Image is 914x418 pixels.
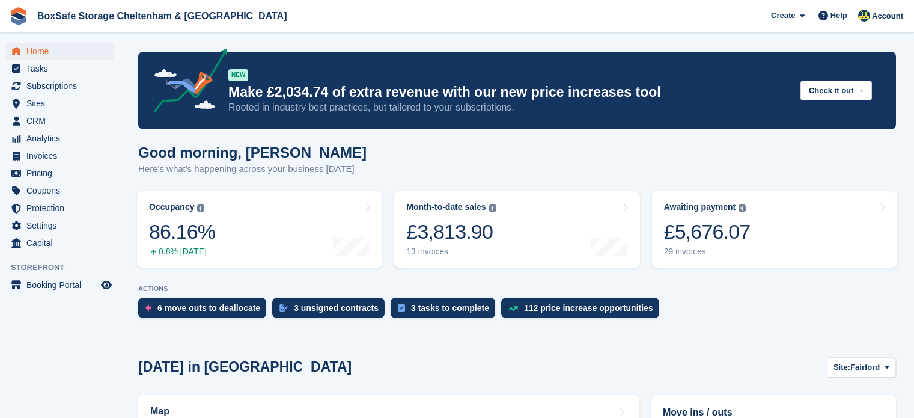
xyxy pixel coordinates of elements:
div: 112 price increase opportunities [524,303,653,313]
img: price_increase_opportunities-93ffe204e8149a01c8c9dc8f82e8f89637d9d84a8eef4429ea346261dce0b2c0.svg [508,306,518,311]
p: Rooted in industry best practices, but tailored to your subscriptions. [228,101,791,114]
div: £3,813.90 [406,220,496,244]
span: Coupons [26,182,99,199]
a: menu [6,165,114,182]
span: Home [26,43,99,60]
a: 6 move outs to deallocate [138,298,272,324]
span: Settings [26,217,99,234]
h2: Map [150,406,169,417]
div: 3 unsigned contracts [294,303,379,313]
a: menu [6,130,114,147]
a: Occupancy 86.16% 0.8% [DATE] [137,191,382,268]
span: Capital [26,235,99,251]
a: menu [6,78,114,94]
div: NEW [228,69,248,81]
span: Protection [26,200,99,217]
img: Kim Virabi [858,10,870,22]
a: menu [6,95,114,112]
img: move_outs_to_deallocate_icon-f764333ba52eb49d3ac5e1228854f67142a1ed5810a6f6cc68b1a99e826820c5.svg [145,304,151,312]
a: menu [6,200,114,217]
img: price-adjustments-announcement-icon-8257ccfd72463d97f412b2fc003d46551f7dbcb40ab6d574587a9cd5c0d94... [144,49,228,117]
p: Here's what's happening across your business [DATE] [138,162,367,176]
div: Month-to-date sales [406,202,486,212]
div: 13 invoices [406,247,496,257]
h2: [DATE] in [GEOGRAPHIC_DATA] [138,359,352,375]
a: 3 tasks to complete [391,298,501,324]
p: ACTIONS [138,285,896,293]
span: Booking Portal [26,277,99,294]
a: Preview store [99,278,114,292]
span: Account [872,10,903,22]
button: Check it out → [800,81,872,100]
span: Tasks [26,60,99,77]
div: 6 move outs to deallocate [157,303,260,313]
h1: Good morning, [PERSON_NAME] [138,144,367,161]
a: menu [6,43,114,60]
img: icon-info-grey-7440780725fd019a000dd9b08b2336e03edf1995a4989e88bcd33f0948082b44.svg [489,204,496,212]
a: Month-to-date sales £3,813.90 13 invoices [394,191,639,268]
p: Make £2,034.74 of extra revenue with our new price increases tool [228,84,791,101]
img: icon-info-grey-7440780725fd019a000dd9b08b2336e03edf1995a4989e88bcd33f0948082b44.svg [197,204,204,212]
span: Invoices [26,147,99,164]
span: Create [771,10,795,22]
a: menu [6,217,114,234]
button: Site: Fairford [827,357,896,377]
a: menu [6,277,114,294]
a: 112 price increase opportunities [501,298,665,324]
span: Site: [833,361,850,373]
a: menu [6,147,114,164]
a: menu [6,60,114,77]
div: Awaiting payment [664,202,736,212]
div: 29 invoices [664,247,751,257]
span: Fairford [850,361,880,373]
a: Awaiting payment £5,676.07 29 invoices [652,191,897,268]
div: £5,676.07 [664,220,751,244]
span: Help [830,10,847,22]
img: stora-icon-8386f47178a22dfd0bd8f6a31ec36ba5ce8667c1dd55bd0f319d3a0aa187defe.svg [10,7,28,25]
a: menu [6,182,114,199]
span: Storefront [11,262,120,274]
div: 0.8% [DATE] [149,247,215,257]
img: contract_signature_icon-13c848040528278c33f63329250d36e43548de30e8caae1d1a13099fd9432cc5.svg [279,304,288,312]
span: Analytics [26,130,99,147]
span: Sites [26,95,99,112]
span: CRM [26,112,99,129]
img: icon-info-grey-7440780725fd019a000dd9b08b2336e03edf1995a4989e88bcd33f0948082b44.svg [739,204,746,212]
img: task-75834270c22a3079a89374b754ae025e5fb1db73e45f91037f5363f120a921f8.svg [398,304,405,312]
a: 3 unsigned contracts [272,298,391,324]
div: 3 tasks to complete [411,303,489,313]
span: Pricing [26,165,99,182]
span: Subscriptions [26,78,99,94]
div: Occupancy [149,202,194,212]
a: menu [6,235,114,251]
a: menu [6,112,114,129]
a: BoxSafe Storage Cheltenham & [GEOGRAPHIC_DATA] [32,6,291,26]
div: 86.16% [149,220,215,244]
